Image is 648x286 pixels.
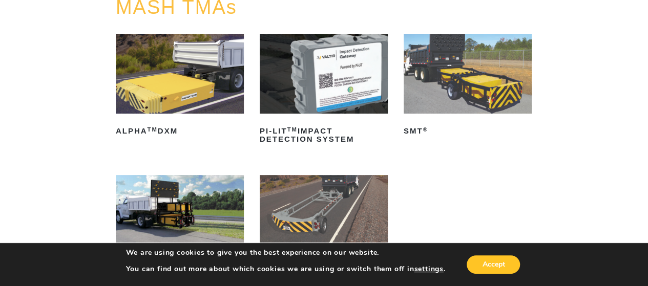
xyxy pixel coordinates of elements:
button: settings [414,265,443,274]
sup: TM [287,126,298,133]
a: PI-LITTMImpact Detection System [260,34,388,147]
a: SMT® [404,34,532,139]
h2: SMT [404,123,532,139]
sup: ® [423,126,428,133]
a: VORTEQ®M [260,175,388,280]
a: SS180®M [116,175,244,280]
sup: TM [148,126,158,133]
p: You can find out more about which cookies we are using or switch them off in . [126,265,446,274]
button: Accept [467,255,520,274]
p: We are using cookies to give you the best experience on our website. [126,248,446,257]
h2: ALPHA DXM [116,123,244,139]
a: ALPHATMDXM [116,34,244,139]
h2: PI-LIT Impact Detection System [260,123,388,147]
